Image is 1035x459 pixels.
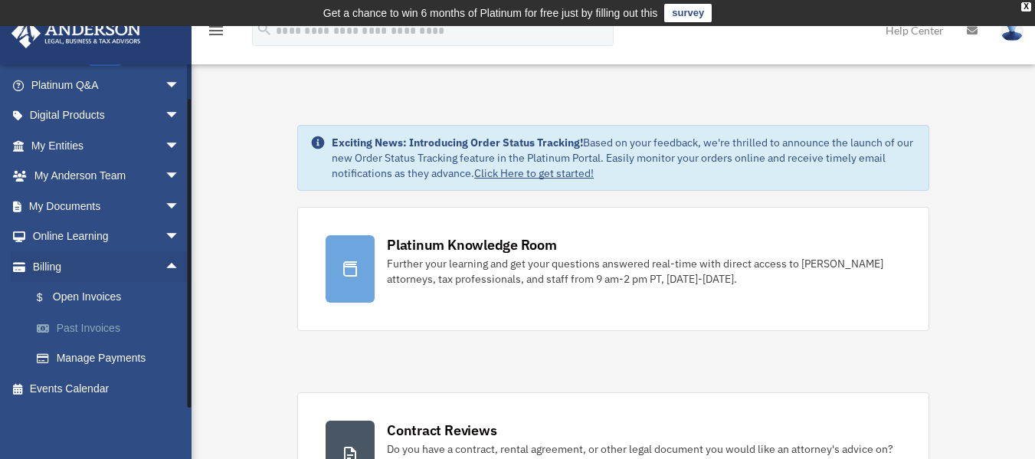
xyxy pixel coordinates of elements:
i: search [256,21,273,38]
span: arrow_drop_down [165,130,195,162]
a: Billingarrow_drop_up [11,251,203,282]
img: User Pic [1001,19,1024,41]
strong: Exciting News: Introducing Order Status Tracking! [332,136,583,149]
a: Events Calendar [11,373,203,404]
a: Manage Payments [21,343,203,374]
a: My Anderson Teamarrow_drop_down [11,161,203,192]
span: arrow_drop_up [165,251,195,283]
div: close [1021,2,1031,11]
div: Platinum Knowledge Room [387,235,557,254]
a: My Documentsarrow_drop_down [11,191,203,221]
span: arrow_drop_down [165,70,195,101]
a: Platinum Q&Aarrow_drop_down [11,70,203,100]
span: arrow_drop_down [165,100,195,132]
div: Contract Reviews [387,421,496,440]
span: arrow_drop_down [165,161,195,192]
a: Platinum Knowledge Room Further your learning and get your questions answered real-time with dire... [297,207,929,331]
a: Online Learningarrow_drop_down [11,221,203,252]
a: Click Here to get started! [474,166,594,180]
a: Past Invoices [21,313,203,343]
a: survey [664,4,712,22]
div: Further your learning and get your questions answered real-time with direct access to [PERSON_NAM... [387,256,901,287]
span: arrow_drop_down [165,221,195,253]
i: menu [207,21,225,40]
span: arrow_drop_down [165,191,195,222]
a: Digital Productsarrow_drop_down [11,100,203,131]
img: Anderson Advisors Platinum Portal [7,18,146,48]
span: $ [45,288,53,307]
a: My Entitiesarrow_drop_down [11,130,203,161]
a: menu [207,27,225,40]
div: Based on your feedback, we're thrilled to announce the launch of our new Order Status Tracking fe... [332,135,916,181]
a: $Open Invoices [21,282,203,313]
div: Get a chance to win 6 months of Platinum for free just by filling out this [323,4,658,22]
